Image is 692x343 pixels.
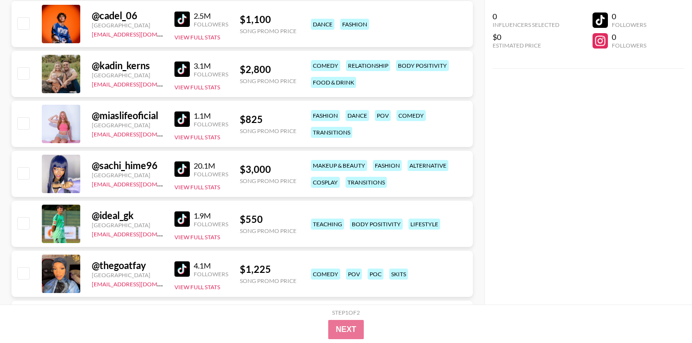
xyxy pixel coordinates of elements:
[311,60,340,71] div: comedy
[194,21,228,28] div: Followers
[174,283,220,291] button: View Full Stats
[92,229,188,238] a: [EMAIL_ADDRESS][DOMAIN_NAME]
[194,161,228,171] div: 20.1M
[311,219,344,230] div: teaching
[240,63,297,75] div: $ 2,800
[194,211,228,220] div: 1.9M
[240,213,297,225] div: $ 550
[240,227,297,234] div: Song Promo Price
[194,270,228,278] div: Followers
[174,134,220,141] button: View Full Stats
[92,171,163,179] div: [GEOGRAPHIC_DATA]
[340,19,369,30] div: fashion
[375,110,391,121] div: pov
[240,77,297,85] div: Song Promo Price
[346,110,369,121] div: dance
[612,21,646,28] div: Followers
[92,29,188,38] a: [EMAIL_ADDRESS][DOMAIN_NAME]
[408,160,448,171] div: alternative
[368,269,383,280] div: poc
[92,22,163,29] div: [GEOGRAPHIC_DATA]
[194,71,228,78] div: Followers
[92,179,188,188] a: [EMAIL_ADDRESS][DOMAIN_NAME]
[240,113,297,125] div: $ 825
[311,127,352,138] div: transitions
[493,12,559,21] div: 0
[350,219,403,230] div: body positivity
[174,211,190,227] img: TikTok
[311,160,367,171] div: makeup & beauty
[194,171,228,178] div: Followers
[92,122,163,129] div: [GEOGRAPHIC_DATA]
[174,233,220,241] button: View Full Stats
[92,60,163,72] div: @ kadin_kerns
[92,209,163,221] div: @ ideal_gk
[240,163,297,175] div: $ 3,000
[396,110,426,121] div: comedy
[92,159,163,171] div: @ sachi_hime96
[240,127,297,135] div: Song Promo Price
[396,60,449,71] div: body positivity
[92,259,163,271] div: @ thegoatfay
[194,121,228,128] div: Followers
[311,110,340,121] div: fashion
[311,19,334,30] div: dance
[332,309,360,316] div: Step 1 of 2
[240,27,297,35] div: Song Promo Price
[311,77,356,88] div: food & drink
[328,320,364,339] button: Next
[346,60,390,71] div: relationship
[92,110,163,122] div: @ miaslifeoficial
[240,177,297,184] div: Song Promo Price
[194,111,228,121] div: 1.1M
[194,220,228,228] div: Followers
[174,161,190,177] img: TikTok
[174,261,190,277] img: TikTok
[194,11,228,21] div: 2.5M
[92,79,188,88] a: [EMAIL_ADDRESS][DOMAIN_NAME]
[174,184,220,191] button: View Full Stats
[408,219,440,230] div: lifestyle
[311,177,340,188] div: cosplay
[240,277,297,284] div: Song Promo Price
[493,21,559,28] div: Influencers Selected
[92,279,188,288] a: [EMAIL_ADDRESS][DOMAIN_NAME]
[174,61,190,77] img: TikTok
[346,269,362,280] div: pov
[612,12,646,21] div: 0
[373,160,402,171] div: fashion
[194,261,228,270] div: 4.1M
[174,111,190,127] img: TikTok
[174,84,220,91] button: View Full Stats
[493,32,559,42] div: $0
[174,12,190,27] img: TikTok
[240,13,297,25] div: $ 1,100
[92,271,163,279] div: [GEOGRAPHIC_DATA]
[174,34,220,41] button: View Full Stats
[194,61,228,71] div: 3.1M
[92,72,163,79] div: [GEOGRAPHIC_DATA]
[389,269,408,280] div: skits
[92,221,163,229] div: [GEOGRAPHIC_DATA]
[240,263,297,275] div: $ 1,225
[346,177,387,188] div: transitions
[493,42,559,49] div: Estimated Price
[311,269,340,280] div: comedy
[612,42,646,49] div: Followers
[612,32,646,42] div: 0
[92,10,163,22] div: @ cadel_06
[92,129,188,138] a: [EMAIL_ADDRESS][DOMAIN_NAME]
